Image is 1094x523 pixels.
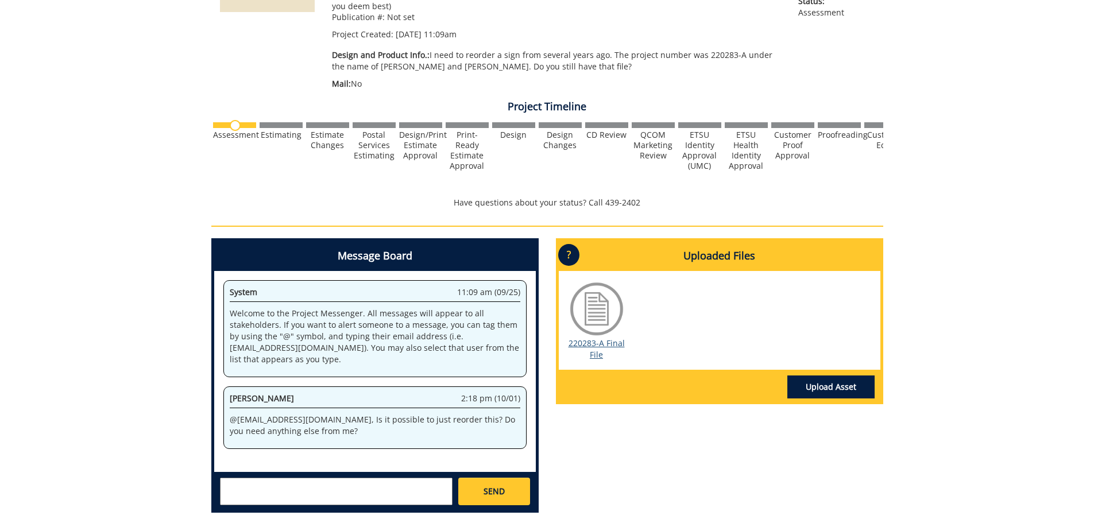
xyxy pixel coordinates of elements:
[864,130,907,150] div: Customer Edits
[332,78,351,89] span: Mail:
[399,130,442,161] div: Design/Print Estimate Approval
[332,49,782,72] p: I need to reorder a sign from several years ago. The project number was 220283-A under the name o...
[332,29,393,40] span: Project Created:
[461,393,520,404] span: 2:18 pm (10/01)
[457,286,520,298] span: 11:09 am (09/25)
[569,338,625,360] a: 220283-A Final File
[213,130,256,140] div: Assessment
[678,130,721,171] div: ETSU Identity Approval (UMC)
[725,130,768,171] div: ETSU Health Identity Approval
[559,241,880,271] h4: Uploaded Files
[387,11,415,22] span: Not set
[771,130,814,161] div: Customer Proof Approval
[230,414,520,437] p: @ [EMAIL_ADDRESS][DOMAIN_NAME] , Is it possible to just reorder this? Do you need anything else f...
[230,393,294,404] span: [PERSON_NAME]
[230,308,520,365] p: Welcome to the Project Messenger. All messages will appear to all stakeholders. If you want to al...
[396,29,457,40] span: [DATE] 11:09am
[220,478,453,505] textarea: messageToSend
[260,130,303,140] div: Estimating
[353,130,396,161] div: Postal Services Estimating
[492,130,535,140] div: Design
[558,244,579,266] p: ?
[230,286,257,297] span: System
[818,130,861,140] div: Proofreading
[787,375,875,398] a: Upload Asset
[230,120,241,131] img: no
[539,130,582,150] div: Design Changes
[211,101,883,113] h4: Project Timeline
[585,130,628,140] div: CD Review
[632,130,675,161] div: QCOM Marketing Review
[332,49,430,60] span: Design and Product Info.:
[484,486,505,497] span: SEND
[306,130,349,150] div: Estimate Changes
[332,11,385,22] span: Publication #:
[332,78,782,90] p: No
[214,241,536,271] h4: Message Board
[211,197,883,208] p: Have questions about your status? Call 439-2402
[458,478,529,505] a: SEND
[446,130,489,171] div: Print-Ready Estimate Approval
